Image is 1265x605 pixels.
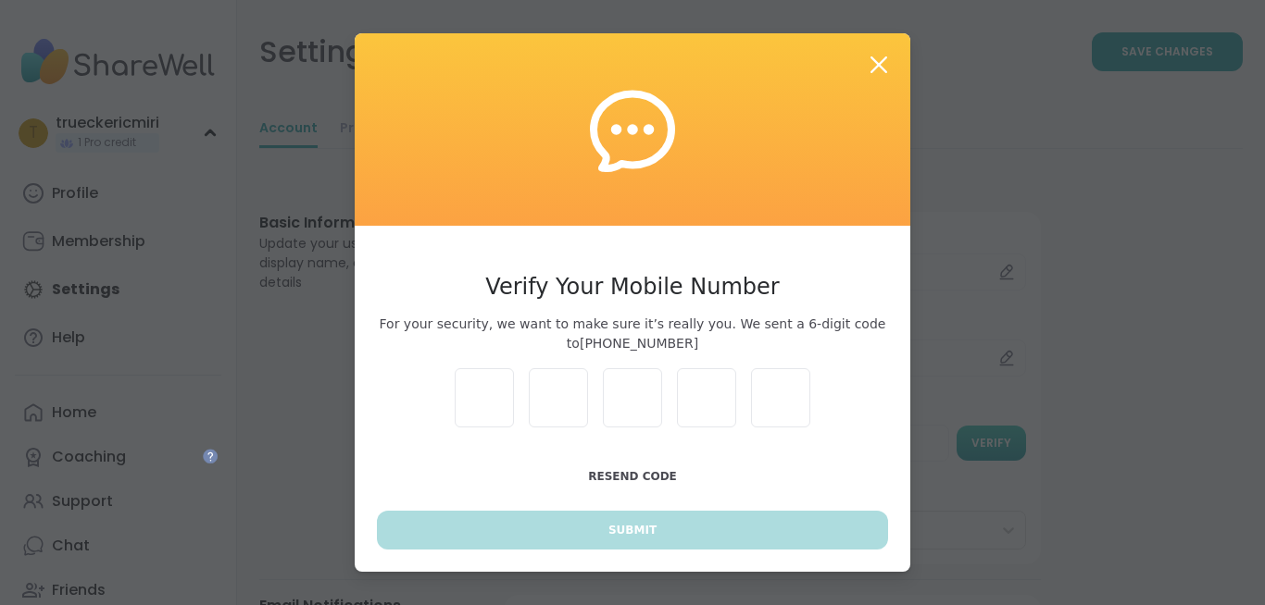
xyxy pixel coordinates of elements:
iframe: Spotlight [203,449,218,463]
span: For your security, we want to make sure it’s really you. We sent a 6-digit code to [PHONE_NUMBER] [377,315,888,353]
span: Resend Code [588,470,677,483]
span: Submit [608,522,657,538]
h3: Verify Your Mobile Number [377,270,888,303]
button: Submit [377,511,888,549]
button: Resend Code [377,457,888,496]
